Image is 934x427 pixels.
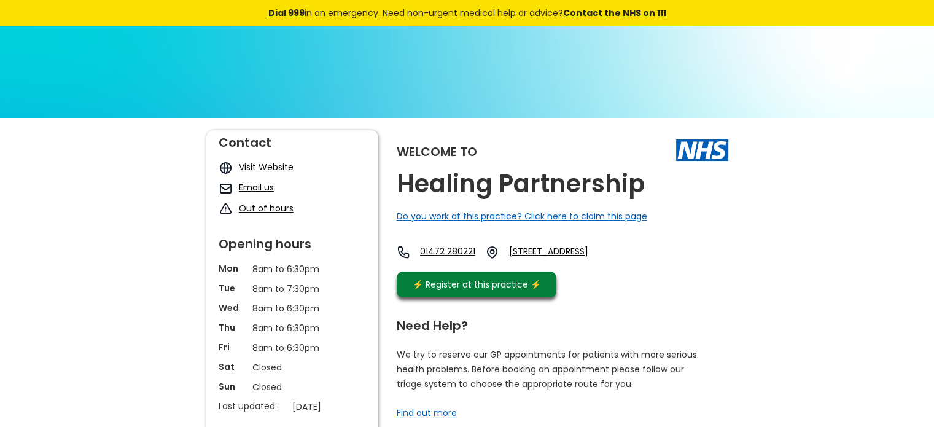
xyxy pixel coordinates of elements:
a: Find out more [397,407,457,419]
a: ⚡️ Register at this practice ⚡️ [397,272,556,297]
p: 8am to 7:30pm [252,282,332,296]
div: Welcome to [397,146,477,158]
img: The NHS logo [676,139,728,160]
a: Visit Website [239,161,294,173]
p: 8am to 6:30pm [252,262,332,276]
p: Fri [219,341,246,353]
p: Sun [219,380,246,393]
a: 01472 280221 [420,245,475,259]
p: Wed [219,302,246,314]
img: globe icon [219,161,233,175]
p: Mon [219,262,246,275]
p: Last updated: [219,400,286,412]
p: 8am to 6:30pm [252,321,332,335]
div: in an emergency. Need non-urgent medical help or advice? [185,6,750,20]
img: mail icon [219,181,233,195]
a: Dial 999 [268,7,305,19]
p: 8am to 6:30pm [252,302,332,315]
div: Contact [219,130,366,149]
p: [DATE] [292,400,372,413]
div: Need Help? [397,313,716,332]
p: Thu [219,321,246,334]
p: Sat [219,361,246,373]
img: exclamation icon [219,202,233,216]
p: We try to reserve our GP appointments for patients with more serious health problems. Before book... [397,347,698,391]
img: practice location icon [485,245,499,259]
div: Opening hours [219,232,366,250]
p: Closed [252,361,332,374]
a: Email us [239,181,274,194]
h2: Healing Partnership [397,170,645,198]
div: ⚡️ Register at this practice ⚡️ [407,278,548,291]
a: [STREET_ADDRESS] [509,245,620,259]
a: Out of hours [239,202,294,214]
p: Tue [219,282,246,294]
p: Closed [252,380,332,394]
p: 8am to 6:30pm [252,341,332,355]
a: Contact the NHS on 111 [563,7,666,19]
a: Do you work at this practice? Click here to claim this page [397,210,647,222]
img: telephone icon [397,245,411,259]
